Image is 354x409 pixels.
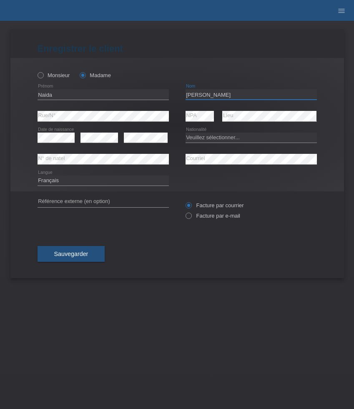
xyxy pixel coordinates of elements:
[80,72,85,78] input: Madame
[337,7,346,15] i: menu
[80,72,111,78] label: Madame
[186,213,240,219] label: Facture par e-mail
[54,251,88,257] span: Sauvegarder
[38,72,43,78] input: Monsieur
[186,213,191,223] input: Facture par e-mail
[38,43,317,54] h1: Enregistrer le client
[186,202,191,213] input: Facture par courrier
[186,202,244,208] label: Facture par courrier
[333,8,350,13] a: menu
[38,246,105,262] button: Sauvegarder
[38,72,70,78] label: Monsieur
